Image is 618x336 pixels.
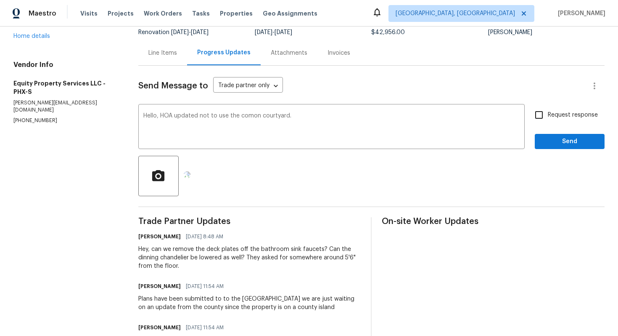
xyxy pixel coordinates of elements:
span: Projects [108,9,134,18]
span: [DATE] [191,29,209,35]
h5: Equity Property Services LLC - PHX-S [13,79,118,96]
h6: [PERSON_NAME] [138,323,181,332]
div: Plans have been submitted to to the [GEOGRAPHIC_DATA] we are just waiting on an update from the c... [138,295,361,312]
span: Visits [80,9,98,18]
span: [DATE] 11:54 AM [186,323,224,332]
a: Home details [13,33,50,39]
textarea: Hello, HOA updated not to use the comon courtyard. [143,113,520,142]
span: Tasks [192,11,210,16]
div: Hey, can we remove the deck plates off the bathroom sink faucets? Can the dinning chandelier be l... [138,245,361,270]
div: [PERSON_NAME] [488,29,605,35]
span: $42,956.00 [371,29,405,35]
div: Trade partner only [213,79,283,93]
span: Maestro [29,9,56,18]
h6: [PERSON_NAME] [138,282,181,291]
span: [DATE] 11:54 AM [186,282,224,291]
p: [PERSON_NAME][EMAIL_ADDRESS][DOMAIN_NAME] [13,99,118,114]
div: Attachments [271,49,307,57]
span: [DATE] 8:48 AM [186,232,223,241]
span: [DATE] [171,29,189,35]
span: [PERSON_NAME] [555,9,605,18]
span: Properties [220,9,253,18]
span: - [255,29,292,35]
div: Invoices [327,49,350,57]
span: Geo Assignments [263,9,317,18]
span: [DATE] [275,29,292,35]
span: Work Orders [144,9,182,18]
span: Trade Partner Updates [138,217,361,226]
div: Progress Updates [197,48,251,57]
span: Send [541,136,598,147]
span: Request response [548,111,598,120]
h6: [PERSON_NAME] [138,232,181,241]
button: Send [535,134,605,149]
span: [DATE] [255,29,272,35]
p: [PHONE_NUMBER] [13,117,118,124]
span: Send Message to [138,82,208,90]
span: [GEOGRAPHIC_DATA], [GEOGRAPHIC_DATA] [396,9,515,18]
div: Line Items [148,49,177,57]
span: - [171,29,209,35]
span: Renovation [138,29,209,35]
span: On-site Worker Updates [382,217,605,226]
h4: Vendor Info [13,61,118,69]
